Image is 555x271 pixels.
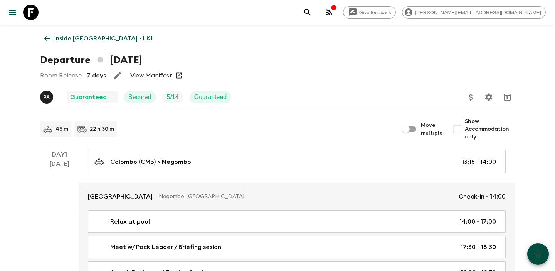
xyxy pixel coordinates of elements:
a: Inside [GEOGRAPHIC_DATA] • LK1 [40,31,157,46]
p: [GEOGRAPHIC_DATA] [88,192,153,201]
p: 14:00 - 17:00 [459,217,496,226]
button: Update Price, Early Bird Discount and Costs [463,89,479,105]
p: Check-in - 14:00 [459,192,506,201]
a: Colombo (CMB) > Negombo13:15 - 14:00 [88,150,506,173]
p: Guaranteed [194,93,227,102]
p: Colombo (CMB) > Negombo [110,157,191,167]
p: 22 h 30 m [90,125,114,133]
div: Trip Fill [162,91,183,103]
span: Give feedback [355,10,395,15]
a: Meet w/ Pack Leader / Briefing sesion17:30 - 18:30 [88,236,506,258]
span: [PERSON_NAME][EMAIL_ADDRESS][DOMAIN_NAME] [411,10,545,15]
p: Negombo, [GEOGRAPHIC_DATA] [159,193,452,200]
p: 5 / 14 [167,93,179,102]
p: Secured [128,93,151,102]
p: 7 days [87,71,106,80]
a: Give feedback [343,6,396,19]
p: Room Release: [40,71,83,80]
p: 13:15 - 14:00 [462,157,496,167]
span: Prasad Adikari [40,93,55,99]
button: menu [5,5,20,20]
a: [GEOGRAPHIC_DATA]Negombo, [GEOGRAPHIC_DATA]Check-in - 14:00 [79,183,515,210]
div: [PERSON_NAME][EMAIL_ADDRESS][DOMAIN_NAME] [402,6,546,19]
p: 45 m [55,125,68,133]
span: Show Accommodation only [465,118,515,141]
p: Relax at pool [110,217,150,226]
span: Move multiple [421,121,443,137]
a: View Manifest [130,72,172,79]
p: Guaranteed [70,93,107,102]
button: PA [40,91,55,104]
p: Meet w/ Pack Leader / Briefing sesion [110,242,221,252]
button: Archive (Completed, Cancelled or Unsynced Departures only) [499,89,515,105]
p: P A [44,94,50,100]
button: Settings [481,89,496,105]
a: Relax at pool14:00 - 17:00 [88,210,506,233]
div: Secured [124,91,156,103]
p: Inside [GEOGRAPHIC_DATA] • LK1 [54,34,153,43]
button: search adventures [300,5,315,20]
p: Day 1 [40,150,79,159]
p: 17:30 - 18:30 [461,242,496,252]
h1: Departure [DATE] [40,52,142,68]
